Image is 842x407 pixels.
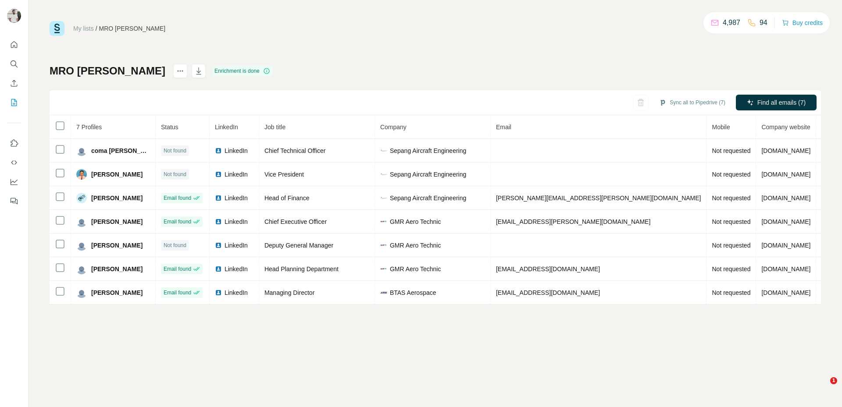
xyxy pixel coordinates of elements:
img: company-logo [380,220,387,223]
span: Status [161,124,178,131]
img: Avatar [76,264,87,274]
span: Not requested [712,171,750,178]
span: [PERSON_NAME] [91,288,143,297]
img: company-logo [380,147,387,154]
span: Not requested [712,195,750,202]
iframe: Intercom live chat [812,377,833,398]
button: Find all emails (7) [736,95,817,110]
span: Not found [164,241,186,249]
span: [PERSON_NAME][EMAIL_ADDRESS][PERSON_NAME][DOMAIN_NAME] [496,195,701,202]
span: Head of Finance [264,195,310,202]
span: Mobile [712,124,730,131]
span: Not requested [712,265,750,273]
span: [EMAIL_ADDRESS][DOMAIN_NAME] [496,289,600,296]
span: Not requested [712,147,750,154]
span: LinkedIn [225,217,248,226]
span: LinkedIn [225,241,248,250]
span: [DOMAIN_NAME] [761,171,810,178]
img: Avatar [76,145,87,156]
li: / [96,24,97,33]
img: LinkedIn logo [215,147,222,154]
img: Avatar [76,169,87,180]
span: [DOMAIN_NAME] [761,195,810,202]
span: LinkedIn [225,170,248,179]
span: Managing Director [264,289,314,296]
img: company-logo [380,195,387,202]
img: Avatar [76,216,87,227]
span: LinkedIn [215,124,238,131]
span: [DOMAIN_NAME] [761,242,810,249]
div: Enrichment is done [212,66,273,76]
span: Head Planning Department [264,265,339,273]
span: LinkedIn [225,146,248,155]
button: Dashboard [7,174,21,190]
span: Not requested [712,218,750,225]
img: company-logo [380,244,387,247]
span: Sepang Aircraft Engineering [390,146,466,155]
span: Not requested [712,242,750,249]
span: GMR Aero Technic [390,217,441,226]
button: Search [7,56,21,72]
span: coma [PERSON_NAME] [91,146,150,155]
span: Deputy General Manager [264,242,333,249]
span: LinkedIn [225,288,248,297]
div: MRO [PERSON_NAME] [99,24,166,33]
button: actions [173,64,187,78]
button: Sync all to Pipedrive (7) [653,96,731,109]
span: [DOMAIN_NAME] [761,289,810,296]
img: LinkedIn logo [215,289,222,296]
button: Feedback [7,193,21,209]
span: Not found [164,147,186,155]
img: Avatar [7,9,21,23]
button: Quick start [7,37,21,53]
span: [EMAIL_ADDRESS][PERSON_NAME][DOMAIN_NAME] [496,218,650,225]
span: Sepang Aircraft Engineering [390,170,466,179]
span: [PERSON_NAME] [91,217,143,226]
img: company-logo [380,171,387,178]
span: [DOMAIN_NAME] [761,265,810,273]
img: LinkedIn logo [215,171,222,178]
img: company-logo [380,267,387,270]
button: My lists [7,95,21,110]
span: Vice President [264,171,304,178]
p: 94 [760,18,767,28]
img: Surfe Logo [50,21,64,36]
span: [DOMAIN_NAME] [761,218,810,225]
span: Email found [164,194,191,202]
span: [EMAIL_ADDRESS][DOMAIN_NAME] [496,265,600,273]
img: Avatar [76,193,87,203]
span: Email found [164,265,191,273]
img: LinkedIn logo [215,242,222,249]
span: [PERSON_NAME] [91,194,143,202]
span: Sepang Aircraft Engineering [390,194,466,202]
a: My lists [73,25,94,32]
span: 1 [830,377,837,384]
span: [PERSON_NAME] [91,265,143,273]
span: Find all emails (7) [757,98,806,107]
span: Email found [164,218,191,226]
span: [DOMAIN_NAME] [761,147,810,154]
span: Company [380,124,407,131]
h1: MRO [PERSON_NAME] [50,64,165,78]
button: Enrich CSV [7,75,21,91]
span: GMR Aero Technic [390,265,441,273]
span: GMR Aero Technic [390,241,441,250]
span: Not found [164,170,186,178]
span: BTAS Aerospace [390,288,436,297]
img: Avatar [76,287,87,298]
span: LinkedIn [225,265,248,273]
span: 7 Profiles [76,124,102,131]
img: company-logo [380,289,387,296]
span: LinkedIn [225,194,248,202]
span: Job title [264,124,285,131]
span: Chief Technical Officer [264,147,326,154]
span: Company website [761,124,810,131]
span: Chief Executive Officer [264,218,327,225]
span: Email [496,124,511,131]
img: Avatar [76,240,87,251]
p: 4,987 [723,18,740,28]
span: Email found [164,289,191,297]
img: LinkedIn logo [215,195,222,202]
span: [PERSON_NAME] [91,170,143,179]
img: LinkedIn logo [215,265,222,273]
